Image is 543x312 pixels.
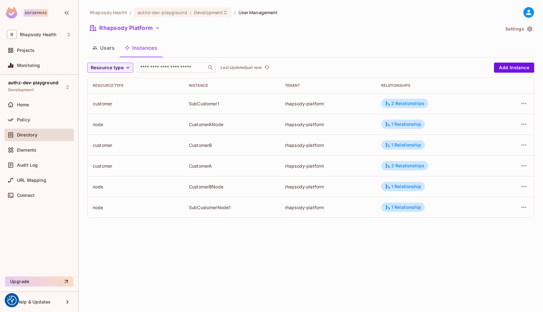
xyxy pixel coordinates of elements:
[234,9,236,15] li: /
[285,184,371,190] div: rhapsody-platform
[285,163,371,169] div: rhapsody-platform
[189,142,275,148] div: CustomerB
[87,40,120,56] button: Users
[93,121,179,127] div: node
[189,163,275,169] div: CustomerA
[138,9,187,15] span: authz-dev-playground
[87,23,162,33] button: Rhapsody Platform
[385,101,425,106] div: 2 Relationships
[17,178,46,183] span: URL Mapping
[6,7,17,19] img: SReyMgAAAABJRU5ErkJggg==
[93,83,179,88] div: Resource type
[385,163,425,169] div: 2 Relationships
[8,87,34,92] span: Development
[189,204,275,210] div: SubCustomerNode1
[285,204,371,210] div: rhapsody-platform
[285,121,371,127] div: rhapsody-platform
[264,64,270,71] span: refresh
[120,40,162,56] button: Instances
[17,193,35,198] span: Connect
[93,204,179,210] div: node
[239,9,278,15] span: User Management
[494,63,534,73] button: Add Instance
[5,276,73,287] button: Upgrade
[385,184,421,189] div: 1 Relationship
[17,132,37,137] span: Directory
[17,299,51,304] span: Help & Updates
[93,184,179,190] div: node
[93,101,179,107] div: customer
[385,204,421,210] div: 1 Relationship
[17,63,40,68] span: Monitoring
[189,184,275,190] div: CustomerBNode
[189,101,275,107] div: SubCustomer1
[263,64,271,71] button: refresh
[93,163,179,169] div: customer
[194,9,223,15] span: Development
[189,10,192,15] span: :
[17,163,38,168] span: Audit Log
[385,142,421,148] div: 1 Relationship
[385,121,421,127] div: 1 Relationship
[381,83,488,88] div: Relationships
[221,65,262,70] p: Last Updated just now
[90,9,127,15] span: the active workspace
[8,80,58,85] span: authz-dev-playground
[285,101,371,107] div: rhapsody-platform
[93,142,179,148] div: customer
[17,102,29,107] span: Home
[262,64,271,71] span: Click to refresh data
[7,296,17,305] button: Consent Preferences
[285,142,371,148] div: rhapsody-platform
[17,48,35,53] span: Projects
[189,83,275,88] div: Instance
[17,148,36,153] span: Elements
[24,9,48,17] div: Enterprise
[130,9,131,15] li: /
[7,296,17,305] img: Revisit consent button
[20,32,56,37] span: Workspace: Rhapsody Health
[87,63,133,73] button: Resource type
[17,117,30,122] span: Policy
[189,121,275,127] div: CustomerANode
[7,30,17,39] span: R
[503,24,534,34] button: Settings
[285,83,371,88] div: Tenant
[91,64,123,72] span: Resource type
